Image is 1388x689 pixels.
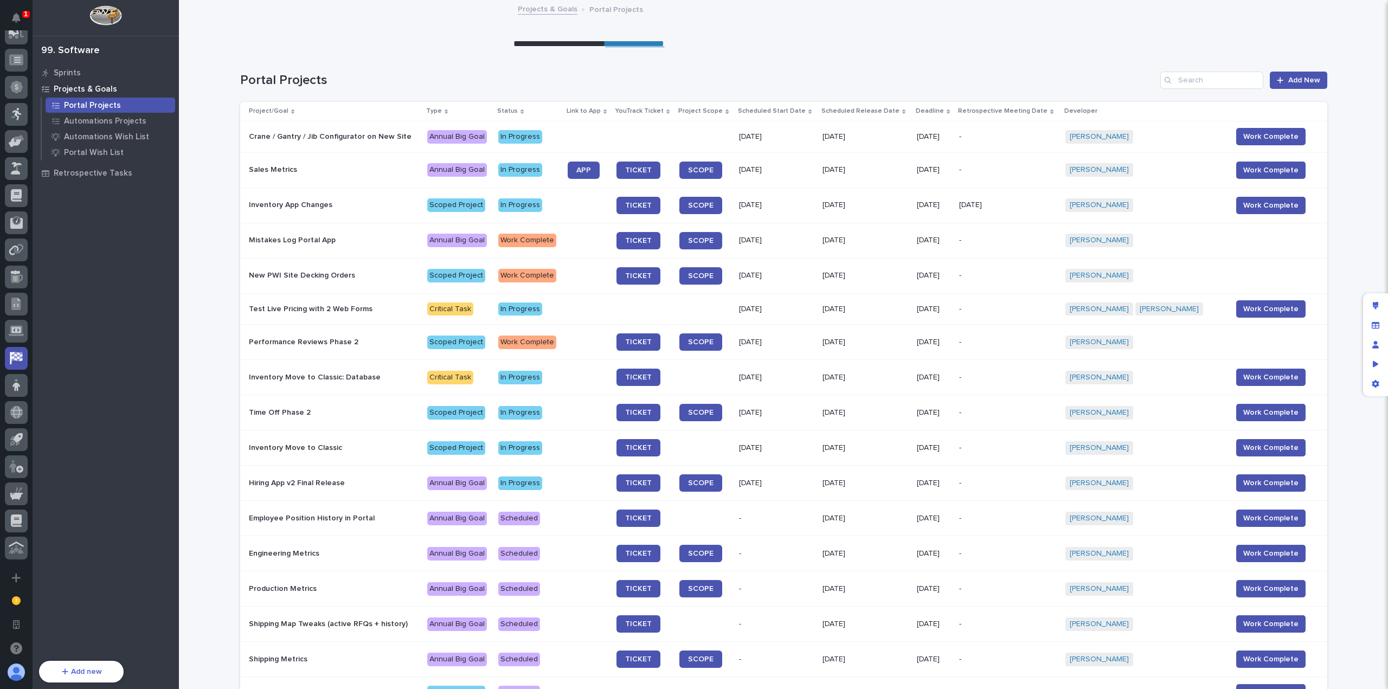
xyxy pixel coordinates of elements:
div: Critical Task [427,302,473,316]
div: Manage users [1366,335,1385,355]
button: Add a new app... [5,566,28,589]
p: [DATE] [917,408,950,417]
div: Scheduled [498,617,540,631]
p: - [959,514,1057,523]
p: [DATE] [917,236,950,245]
p: [DATE] [822,655,908,664]
a: SCOPE [679,162,722,179]
button: Work Complete [1236,615,1306,633]
tr: Shipping Map Tweaks (active RFQs + history)Annual Big GoalScheduledTICKET-[DATE][DATE]-[PERSON_NA... [240,607,1327,642]
span: TICKET [625,585,652,593]
tr: Performance Reviews Phase 2Scoped ProjectWork CompleteTICKETSCOPE[DATE][DATE][DATE]-[PERSON_NAME] [240,325,1327,360]
span: TICKET [625,202,652,209]
a: [PERSON_NAME] [1070,373,1129,382]
p: [DATE] [917,271,950,280]
input: Search [1160,72,1263,89]
span: TICKET [625,655,652,663]
span: Work Complete [1243,548,1299,559]
div: Notifications1 [14,13,28,30]
div: In Progress [498,302,542,316]
p: - [959,165,1057,175]
p: - [959,373,1057,382]
p: [DATE] [739,443,814,453]
p: Shipping Metrics [249,655,419,664]
a: TICKET [616,232,660,249]
p: Developer [1064,105,1097,117]
p: Link to App [567,105,601,117]
div: Annual Big Goal [427,617,487,631]
p: [DATE] [822,338,908,347]
p: Retrospective Meeting Date [958,105,1048,117]
p: [DATE] [822,408,908,417]
p: Welcome 👋 [11,43,197,60]
tr: New PWI Site Decking OrdersScoped ProjectWork CompleteTICKETSCOPE[DATE][DATE][DATE]-[PERSON_NAME] [240,258,1327,293]
span: Work Complete [1243,478,1299,488]
span: Work Complete [1243,513,1299,524]
span: SCOPE [688,479,714,487]
img: Stacker [11,10,33,32]
img: Brittany Wendell [11,175,28,192]
div: Critical Task [427,371,473,384]
p: Portal Projects [64,101,121,111]
a: SCOPE [679,333,722,351]
img: Workspace Logo [89,5,121,25]
a: APP [568,162,600,179]
a: [PERSON_NAME] [1070,620,1129,629]
span: Work Complete [1243,304,1299,314]
p: - [959,338,1057,347]
p: Crane / Gantry / Jib Configurator on New Site [249,132,419,141]
p: - [959,584,1057,594]
p: [DATE] [822,584,908,594]
a: TICKET [616,615,660,633]
div: App settings [1366,374,1385,394]
p: [DATE] [822,271,908,280]
div: Past conversations [11,158,73,166]
button: Work Complete [1236,580,1306,597]
div: 99. Software [41,45,100,57]
div: Annual Big Goal [427,653,487,666]
p: [DATE] [739,132,814,141]
a: [PERSON_NAME] [1070,443,1129,453]
tr: Inventory App ChangesScoped ProjectIn ProgressTICKETSCOPE[DATE][DATE][DATE][DATE][PERSON_NAME] Wo... [240,188,1327,223]
p: [DATE] [739,338,814,347]
p: [DATE] [739,408,814,417]
p: [DATE] [739,201,814,210]
span: SCOPE [688,202,714,209]
p: - [959,443,1057,453]
div: Scheduled [498,653,540,666]
div: Scheduled [498,582,540,596]
a: TICKET [616,162,660,179]
p: [DATE] [917,305,950,314]
button: Work Complete [1236,510,1306,527]
a: Add New [1270,72,1327,89]
p: Inventory Move to Classic: Database [249,373,419,382]
button: Work Complete [1236,162,1306,179]
button: Work Complete [1236,300,1306,318]
p: Sales Metrics [249,165,419,175]
button: Open workspace settings [5,613,28,636]
div: 🔗 [68,231,76,240]
p: Inventory App Changes [249,201,419,210]
span: TICKET [625,166,652,174]
p: [DATE] [917,514,950,523]
span: TICKET [625,272,652,280]
p: [DATE] [739,305,814,314]
span: Work Complete [1243,407,1299,418]
a: SCOPE [679,580,722,597]
button: users-avatar [5,661,28,684]
a: TICKET [616,333,660,351]
span: TICKET [625,444,652,452]
tr: Production MetricsAnnual Big GoalScheduledTICKETSCOPE-[DATE][DATE]-[PERSON_NAME] Work Complete [240,571,1327,607]
p: [DATE] [822,549,908,558]
tr: Hiring App v2 Final ReleaseAnnual Big GoalIn ProgressTICKETSCOPE[DATE][DATE][DATE]-[PERSON_NAME] ... [240,466,1327,501]
tr: Test Live Pricing with 2 Web FormsCritical TaskIn Progress[DATE][DATE][DATE]-[PERSON_NAME] [PERSO... [240,293,1327,325]
span: [DATE] [96,185,118,194]
button: Work Complete [1236,369,1306,386]
p: - [739,620,814,629]
span: Work Complete [1243,165,1299,176]
p: Portal Wish List [64,148,124,158]
span: Work Complete [1243,372,1299,383]
p: 1 [24,10,28,18]
div: In Progress [498,130,542,144]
